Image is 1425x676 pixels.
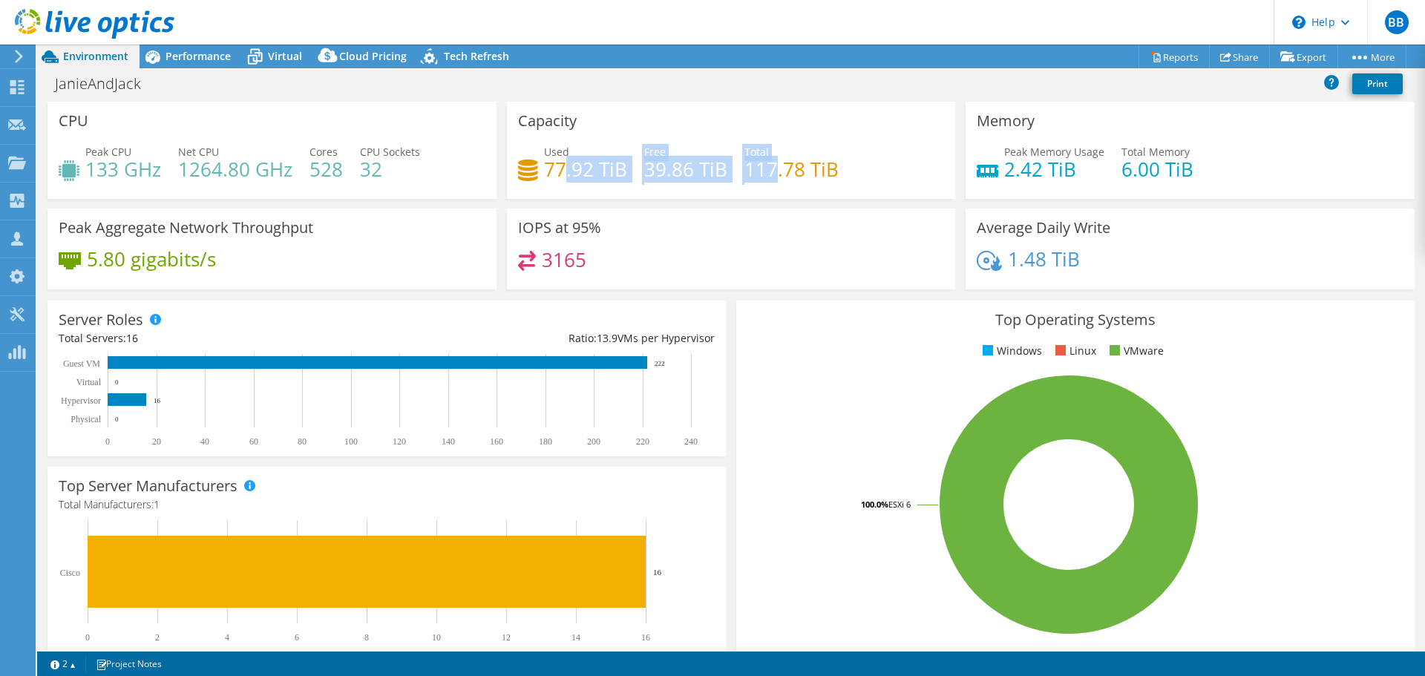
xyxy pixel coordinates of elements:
[1052,343,1096,359] li: Linux
[59,312,143,328] h3: Server Roles
[268,49,302,63] span: Virtual
[490,436,503,447] text: 160
[744,145,769,159] span: Total
[1209,45,1270,68] a: Share
[1269,45,1338,68] a: Export
[442,436,455,447] text: 140
[518,220,601,236] h3: IOPS at 95%
[571,632,580,643] text: 14
[518,113,577,129] h3: Capacity
[59,113,88,129] h3: CPU
[178,161,292,177] h4: 1264.80 GHz
[63,49,128,63] span: Environment
[979,343,1042,359] li: Windows
[59,496,715,513] h4: Total Manufacturers:
[1352,73,1403,94] a: Print
[544,145,569,159] span: Used
[977,220,1110,236] h3: Average Daily Write
[644,145,666,159] span: Free
[154,397,161,404] text: 16
[225,632,229,643] text: 4
[76,377,102,387] text: Virtual
[152,436,161,447] text: 20
[744,161,839,177] h4: 117.78 TiB
[344,436,358,447] text: 100
[542,252,586,268] h4: 3165
[387,330,715,347] div: Ratio: VMs per Hypervisor
[298,436,307,447] text: 80
[977,113,1035,129] h3: Memory
[126,331,138,345] span: 16
[178,145,219,159] span: Net CPU
[85,145,131,159] span: Peak CPU
[444,49,509,63] span: Tech Refresh
[48,76,164,92] h1: JanieAndJack
[166,49,231,63] span: Performance
[309,145,338,159] span: Cores
[653,568,662,577] text: 16
[59,330,387,347] div: Total Servers:
[544,161,627,177] h4: 77.92 TiB
[59,478,237,494] h3: Top Server Manufacturers
[105,436,110,447] text: 0
[360,145,420,159] span: CPU Sockets
[684,436,698,447] text: 240
[1292,16,1306,29] svg: \n
[200,436,209,447] text: 40
[747,312,1403,328] h3: Top Operating Systems
[888,499,911,510] tspan: ESXi 6
[636,436,649,447] text: 220
[641,632,650,643] text: 16
[364,632,369,643] text: 8
[339,49,407,63] span: Cloud Pricing
[59,220,313,236] h3: Peak Aggregate Network Throughput
[61,396,101,406] text: Hypervisor
[87,251,216,267] h4: 5.80 gigabits/s
[85,654,172,673] a: Project Notes
[154,497,160,511] span: 1
[85,632,90,643] text: 0
[861,499,888,510] tspan: 100.0%
[1008,251,1080,267] h4: 1.48 TiB
[85,161,161,177] h4: 133 GHz
[1106,343,1164,359] li: VMware
[115,416,119,423] text: 0
[597,331,617,345] span: 13.9
[249,436,258,447] text: 60
[309,161,343,177] h4: 528
[155,632,160,643] text: 2
[1121,145,1190,159] span: Total Memory
[502,632,511,643] text: 12
[1121,161,1193,177] h4: 6.00 TiB
[432,632,441,643] text: 10
[1004,161,1104,177] h4: 2.42 TiB
[1139,45,1210,68] a: Reports
[40,654,86,673] a: 2
[115,378,119,386] text: 0
[539,436,552,447] text: 180
[295,632,299,643] text: 6
[1337,45,1406,68] a: More
[71,414,101,424] text: Physical
[60,568,80,578] text: Cisco
[63,358,100,369] text: Guest VM
[644,161,727,177] h4: 39.86 TiB
[360,161,420,177] h4: 32
[393,436,406,447] text: 120
[587,436,600,447] text: 200
[655,360,665,367] text: 222
[1385,10,1409,34] span: BB
[1004,145,1104,159] span: Peak Memory Usage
